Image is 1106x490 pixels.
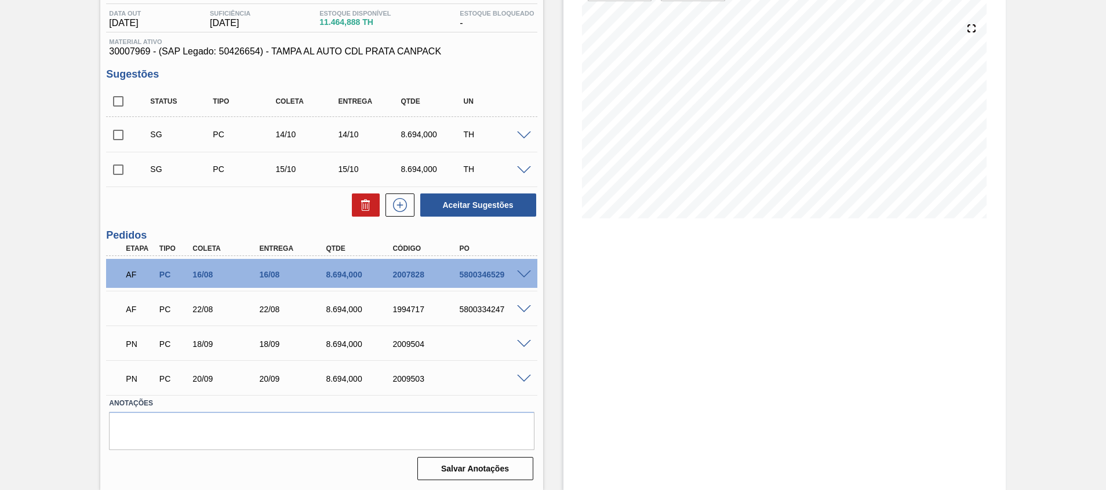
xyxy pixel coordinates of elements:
[256,374,331,383] div: 20/09/2025
[460,10,534,17] span: Estoque Bloqueado
[319,10,391,17] span: Estoque Disponível
[456,305,531,314] div: 5800334247
[335,130,405,139] div: 14/10/2025
[457,10,537,28] div: -
[323,270,398,279] div: 8.694,000
[190,270,264,279] div: 16/08/2025
[210,97,279,105] div: Tipo
[390,244,464,253] div: Código
[256,270,331,279] div: 16/08/2025
[126,374,155,383] p: PN
[256,244,331,253] div: Entrega
[460,130,530,139] div: TH
[323,305,398,314] div: 8.694,000
[126,270,155,279] p: AF
[190,339,264,349] div: 18/09/2025
[272,97,342,105] div: Coleta
[190,244,264,253] div: Coleta
[157,305,191,314] div: Pedido de Compra
[380,193,414,217] div: Nova sugestão
[319,18,391,27] span: 11.464,888 TH
[123,297,158,322] div: Aguardando Faturamento
[390,374,464,383] div: 2009503
[123,262,158,287] div: Aguardando Faturamento
[456,244,531,253] div: PO
[147,130,217,139] div: Sugestão Criada
[335,97,405,105] div: Entrega
[323,244,398,253] div: Qtde
[390,305,464,314] div: 1994717
[346,193,380,217] div: Excluir Sugestões
[123,366,158,392] div: Pedido em Negociação
[106,68,537,81] h3: Sugestões
[323,339,398,349] div: 8.694,000
[398,97,467,105] div: Qtde
[123,244,158,253] div: Etapa
[420,193,536,217] button: Aceitar Sugestões
[157,339,191,349] div: Pedido de Compra
[256,339,331,349] div: 18/09/2025
[210,164,279,174] div: Pedido de Compra
[109,46,534,57] span: 30007969 - (SAP Legado: 50426654) - TAMPA AL AUTO CDL PRATA CANPACK
[123,331,158,357] div: Pedido em Negociação
[157,244,191,253] div: Tipo
[190,374,264,383] div: 20/09/2025
[109,18,141,28] span: [DATE]
[460,97,530,105] div: UN
[210,130,279,139] div: Pedido de Compra
[157,270,191,279] div: Pedido de Compra
[109,395,534,412] label: Anotações
[190,305,264,314] div: 22/08/2025
[414,192,537,218] div: Aceitar Sugestões
[272,164,342,174] div: 15/10/2025
[390,270,464,279] div: 2007828
[106,229,537,242] h3: Pedidos
[272,130,342,139] div: 14/10/2025
[398,130,467,139] div: 8.694,000
[109,10,141,17] span: Data out
[335,164,405,174] div: 15/10/2025
[210,10,250,17] span: Suficiência
[323,374,398,383] div: 8.694,000
[147,97,217,105] div: Status
[390,339,464,349] div: 2009504
[417,457,533,480] button: Salvar Anotações
[456,270,531,279] div: 5800346529
[460,164,530,174] div: TH
[147,164,217,174] div: Sugestão Criada
[157,374,191,383] div: Pedido de Compra
[210,18,250,28] span: [DATE]
[109,38,534,45] span: Material ativo
[126,305,155,314] p: AF
[398,164,467,174] div: 8.694,000
[126,339,155,349] p: PN
[256,305,331,314] div: 22/08/2025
